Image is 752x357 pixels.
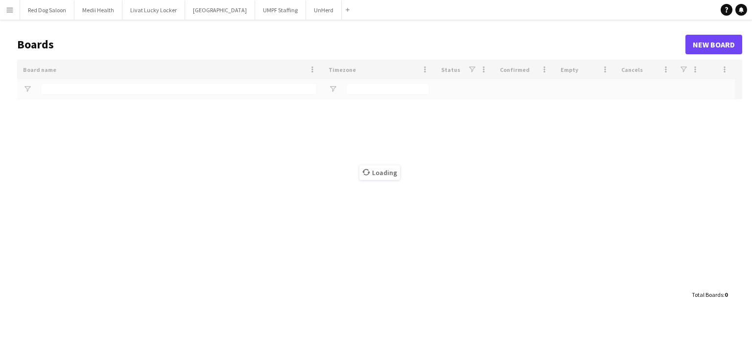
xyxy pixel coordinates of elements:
[185,0,255,20] button: [GEOGRAPHIC_DATA]
[359,165,400,180] span: Loading
[725,291,728,298] span: 0
[255,0,306,20] button: UMPF Staffing
[685,35,742,54] a: New Board
[692,285,728,304] div: :
[74,0,122,20] button: Medii Health
[122,0,185,20] button: Livat Lucky Locker
[692,291,723,298] span: Total Boards
[17,37,685,52] h1: Boards
[20,0,74,20] button: Red Dog Saloon
[306,0,342,20] button: UnHerd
